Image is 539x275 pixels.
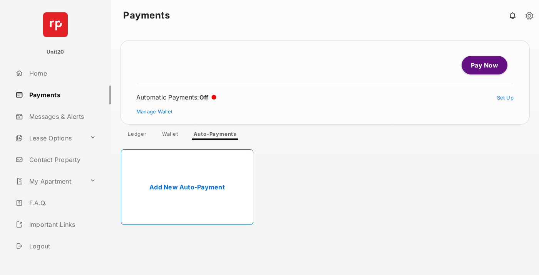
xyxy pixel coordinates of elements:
strong: Payments [123,11,170,20]
img: svg+xml;base64,PHN2ZyB4bWxucz0iaHR0cDovL3d3dy53My5vcmcvMjAwMC9zdmciIHdpZHRoPSI2NCIgaGVpZ2h0PSI2NC... [43,12,68,37]
a: Ledger [122,131,153,140]
a: Add New Auto-Payment [121,149,253,225]
a: Logout [12,237,111,255]
a: Contact Property [12,150,111,169]
a: Wallet [156,131,184,140]
a: Auto-Payments [187,131,243,140]
span: Off [199,94,209,101]
a: Payments [12,86,111,104]
a: Home [12,64,111,83]
a: Lease Options [12,129,87,147]
p: Unit20 [47,48,64,56]
div: Automatic Payments : [136,93,216,101]
a: My Apartment [12,172,87,191]
a: F.A.Q. [12,194,111,212]
a: Manage Wallet [136,108,172,115]
a: Set Up [497,94,514,101]
a: Messages & Alerts [12,107,111,126]
a: Important Links [12,215,99,234]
